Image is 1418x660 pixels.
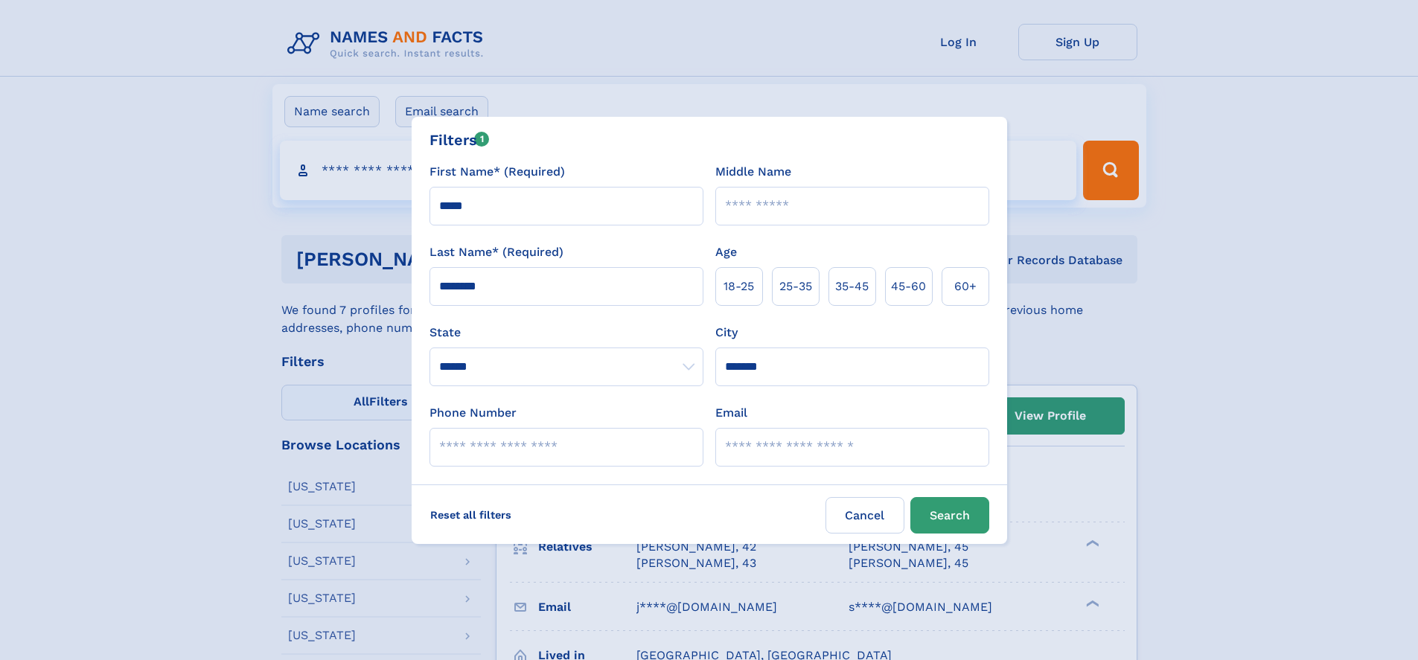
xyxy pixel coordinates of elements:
label: Cancel [825,497,904,534]
span: 18‑25 [724,278,754,295]
label: Email [715,404,747,422]
span: 25‑35 [779,278,812,295]
label: Middle Name [715,163,791,181]
span: 45‑60 [891,278,926,295]
button: Search [910,497,989,534]
label: Last Name* (Required) [429,243,563,261]
label: Age [715,243,737,261]
label: First Name* (Required) [429,163,565,181]
div: Filters [429,129,490,151]
label: State [429,324,703,342]
label: City [715,324,738,342]
span: 60+ [954,278,977,295]
span: 35‑45 [835,278,869,295]
label: Phone Number [429,404,517,422]
label: Reset all filters [421,497,521,533]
